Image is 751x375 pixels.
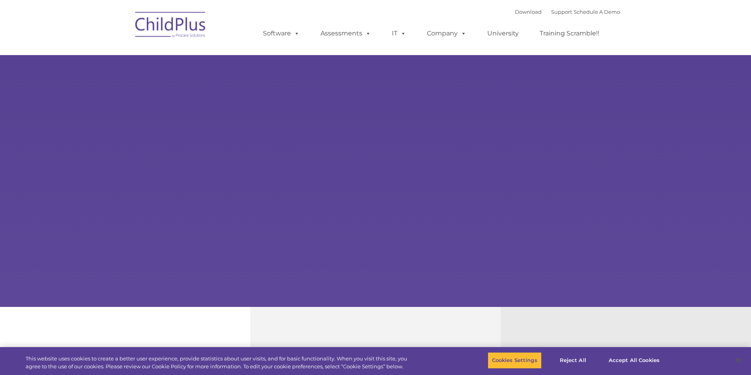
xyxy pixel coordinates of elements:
a: Schedule A Demo [574,9,620,15]
button: Cookies Settings [488,352,542,369]
a: Download [515,9,542,15]
a: Company [419,26,474,41]
img: ChildPlus by Procare Solutions [131,6,210,46]
button: Reject All [548,352,598,369]
a: Software [255,26,307,41]
a: Training Scramble!! [532,26,607,41]
div: This website uses cookies to create a better user experience, provide statistics about user visit... [26,355,413,370]
a: University [479,26,527,41]
a: Support [551,9,572,15]
font: | [515,9,620,15]
button: Close [730,352,747,369]
a: Assessments [313,26,379,41]
a: IT [384,26,414,41]
button: Accept All Cookies [604,352,664,369]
